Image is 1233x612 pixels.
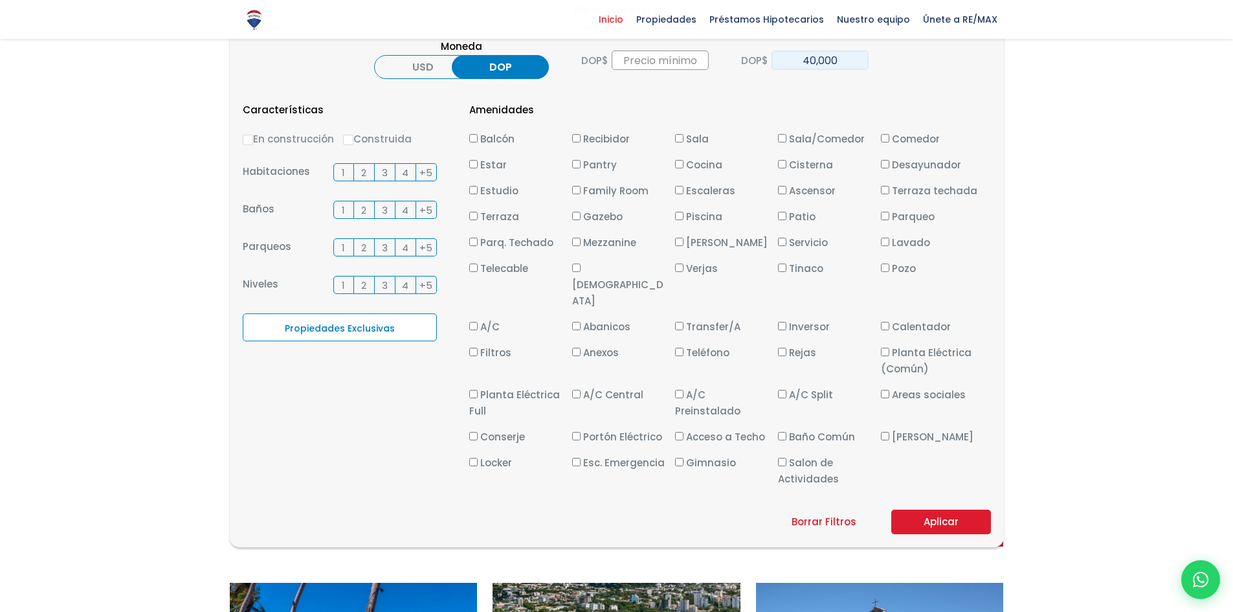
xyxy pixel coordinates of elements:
[892,210,935,223] span: Parqueo
[686,132,709,146] span: Sala
[480,320,500,334] span: A/C
[675,264,683,272] input: Verjas
[572,322,581,330] input: Abanicos
[675,160,683,168] input: Cocina
[361,240,366,256] span: 2
[675,134,683,142] input: Sala
[891,510,991,534] button: Aplicar
[686,430,765,444] span: Acceso a Techo
[703,10,830,29] span: Préstamos Hipotecarios
[480,346,511,359] span: Filtros
[480,210,519,223] span: Terraza
[789,236,828,249] span: Servicio
[572,160,581,168] input: Pantry
[892,184,977,198] span: Terraza techada
[402,240,408,256] span: 4
[480,132,515,146] span: Balcón
[469,160,478,168] input: Estar
[572,278,663,308] span: [DEMOGRAPHIC_DATA]
[243,313,437,341] label: Propiedades Exclusivas
[789,320,830,334] span: Inversor
[243,201,274,219] span: Baños
[583,456,665,470] span: Esc. Emergencia
[469,388,560,418] span: Planta Eléctrica Full
[469,134,478,142] input: Balcón
[686,456,736,470] span: Gimnasio
[469,458,478,466] input: Locker
[419,164,432,181] span: +5
[686,210,722,223] span: Piscina
[778,212,786,220] input: Patio
[343,135,353,145] input: Construida
[374,55,471,79] label: USD
[402,164,408,181] span: 4
[583,430,662,444] span: Portón Eléctrico
[725,51,869,70] div: $
[778,186,786,194] input: Ascensor
[583,388,643,402] span: A/C Central
[778,264,786,272] input: Tinaco
[572,264,581,272] input: [DEMOGRAPHIC_DATA]
[675,348,683,356] input: Teléfono
[778,390,786,398] input: A/C Split
[881,348,889,356] input: Planta Eléctrica (Común)
[456,102,547,118] span: Amenidades
[342,164,345,181] span: 1
[419,202,432,218] span: +5
[675,432,683,440] input: Acceso a Techo
[592,10,630,29] span: Inicio
[789,184,836,198] span: Ascensor
[342,277,345,293] span: 1
[364,38,559,54] span: Moneda
[572,238,581,246] input: Mezzanine
[480,158,507,172] span: Estar
[419,240,432,256] span: +5
[675,458,683,466] input: Gimnasio
[572,390,581,398] input: A/C Central
[480,236,553,249] span: Parq. Techado
[342,202,345,218] span: 1
[881,134,889,142] input: Comedor
[361,202,366,218] span: 2
[572,134,581,142] input: Recibidor
[778,134,786,142] input: Sala/Comedor
[480,430,525,444] span: Conserje
[686,262,718,275] span: Verjas
[778,348,786,356] input: Rejas
[572,212,581,220] input: Gazebo
[480,184,518,198] span: Estudio
[469,322,478,330] input: A/C
[675,390,683,398] input: A/C Preinstalado
[892,132,940,146] span: Comedor
[469,432,478,440] input: Conserje
[583,346,619,359] span: Anexos
[675,186,683,194] input: Escaleras
[583,210,623,223] span: Gazebo
[583,320,630,334] span: Abanicos
[452,55,549,79] label: DOP
[581,51,725,70] div: $
[419,277,432,293] span: +5
[361,277,366,293] span: 2
[675,212,683,220] input: Piscina
[480,456,512,470] span: Locker
[881,390,889,398] input: Areas sociales
[830,10,916,29] span: Nuestro equipo
[741,52,762,69] span: DOP
[881,160,889,168] input: Desayunador
[789,158,833,172] span: Cisterna
[572,458,581,466] input: Esc. Emergencia
[583,236,636,249] span: Mezzanine
[892,388,966,402] span: Areas sociales
[612,51,709,70] input: Precio mínimo
[243,8,265,31] img: Logo de REMAX
[772,51,869,70] input: Precio máximo
[686,346,729,359] span: Teléfono
[892,430,973,444] span: [PERSON_NAME]
[792,514,856,530] a: Borrar Filtros
[342,240,345,256] span: 1
[686,184,735,198] span: Escaleras
[581,52,602,69] span: DOP
[881,432,889,440] input: [PERSON_NAME]
[789,346,816,359] span: Rejas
